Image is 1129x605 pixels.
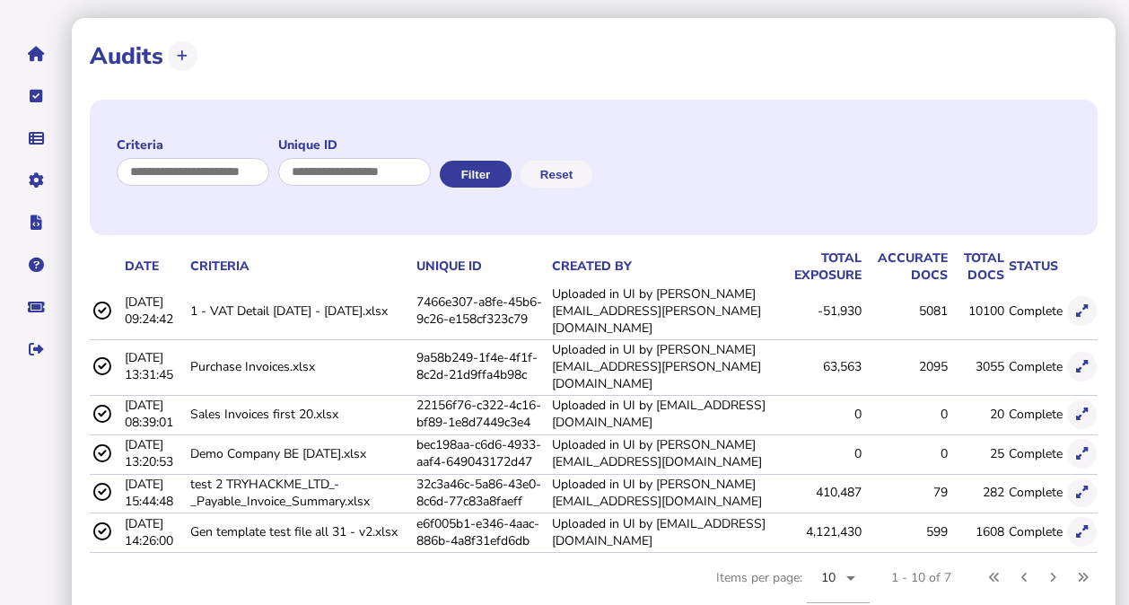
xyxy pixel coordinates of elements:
span: 10 [821,569,836,586]
th: status [1005,249,1063,285]
label: Unique ID [278,136,431,153]
button: Show in modal [1067,517,1097,547]
td: Demo Company BE [DATE].xlsx [187,434,414,471]
button: Home [17,35,55,73]
td: 410,487 [778,474,862,511]
button: Reset [521,161,592,188]
button: Last page [1068,563,1098,592]
td: Complete [1005,434,1063,471]
button: Previous page [1010,563,1039,592]
td: Uploaded in UI by [PERSON_NAME][EMAIL_ADDRESS][DOMAIN_NAME] [548,474,779,511]
td: Uploaded in UI by [EMAIL_ADDRESS][DOMAIN_NAME] [548,513,779,550]
td: 9a58b249-1f4e-4f1f-8c2d-21d9ffa4b98c [413,339,548,393]
td: 1608 [949,513,1005,550]
h1: Audits [90,40,163,72]
button: Upload transactions [168,41,197,71]
button: Show in modal [1067,478,1097,508]
button: Sign out [17,330,55,368]
td: [DATE] 15:44:48 [121,474,187,511]
td: Uploaded in UI by [PERSON_NAME][EMAIL_ADDRESS][DOMAIN_NAME] [548,434,779,471]
label: Criteria [117,136,269,153]
td: Purchase Invoices.xlsx [187,339,414,393]
td: 20 [949,395,1005,432]
th: total docs [949,249,1005,285]
button: Next page [1038,563,1068,592]
td: 282 [949,474,1005,511]
td: Gen template test file all 31 - v2.xlsx [187,513,414,550]
td: bec198aa-c6d6-4933-aaf4-649043172d47 [413,434,548,471]
td: 5081 [862,285,949,338]
button: Filter [440,161,512,188]
th: date [121,249,187,285]
button: Developer hub links [17,204,55,241]
td: 7466e307-a8fe-45b6-9c26-e158cf323c79 [413,285,548,338]
th: Criteria [187,249,414,285]
button: Data manager [17,119,55,157]
button: Tasks [17,77,55,115]
td: 1 - VAT Detail [DATE] - [DATE].xlsx [187,285,414,338]
td: [DATE] 14:26:00 [121,513,187,550]
td: Uploaded in UI by [EMAIL_ADDRESS][DOMAIN_NAME] [548,395,779,432]
td: [DATE] 09:24:42 [121,285,187,338]
td: Complete [1005,339,1063,393]
td: [DATE] 08:39:01 [121,395,187,432]
td: Complete [1005,285,1063,338]
td: 10100 [949,285,1005,338]
td: Complete [1005,474,1063,511]
td: e6f005b1-e346-4aac-886b-4a8f31efd6db [413,513,548,550]
td: 4,121,430 [778,513,862,550]
div: 1 - 10 of 7 [891,569,951,586]
td: 0 [778,395,862,432]
td: -51,930 [778,285,862,338]
td: Sales Invoices first 20.xlsx [187,395,414,432]
td: [DATE] 13:31:45 [121,339,187,393]
th: Created by [548,249,779,285]
td: 22156f76-c322-4c16-bf89-1e8d7449c3e4 [413,395,548,432]
td: test 2 TRYHACKME_LTD_-_Payable_Invoice_Summary.xlsx [187,474,414,511]
td: 0 [862,395,949,432]
td: 599 [862,513,949,550]
td: 32c3a46c-5a86-43e0-8c6d-77c83a8faeff [413,474,548,511]
button: Raise a support ticket [17,288,55,326]
button: Help pages [17,246,55,284]
td: 0 [862,434,949,471]
td: Complete [1005,395,1063,432]
th: accurate docs [862,249,949,285]
button: Show in modal [1067,399,1097,429]
th: Unique id [413,249,548,285]
td: 2095 [862,339,949,393]
td: 0 [778,434,862,471]
button: Show in modal [1067,439,1097,469]
button: Show in modal [1067,296,1097,326]
td: Uploaded in UI by [PERSON_NAME][EMAIL_ADDRESS][PERSON_NAME][DOMAIN_NAME] [548,285,779,338]
td: Complete [1005,513,1063,550]
button: First page [980,563,1010,592]
button: Show in modal [1067,352,1097,381]
th: total exposure [778,249,862,285]
td: 3055 [949,339,1005,393]
td: 63,563 [778,339,862,393]
button: Manage settings [17,162,55,199]
td: [DATE] 13:20:53 [121,434,187,471]
td: Uploaded in UI by [PERSON_NAME][EMAIL_ADDRESS][PERSON_NAME][DOMAIN_NAME] [548,339,779,393]
td: 79 [862,474,949,511]
i: Data manager [29,138,44,139]
td: 25 [949,434,1005,471]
